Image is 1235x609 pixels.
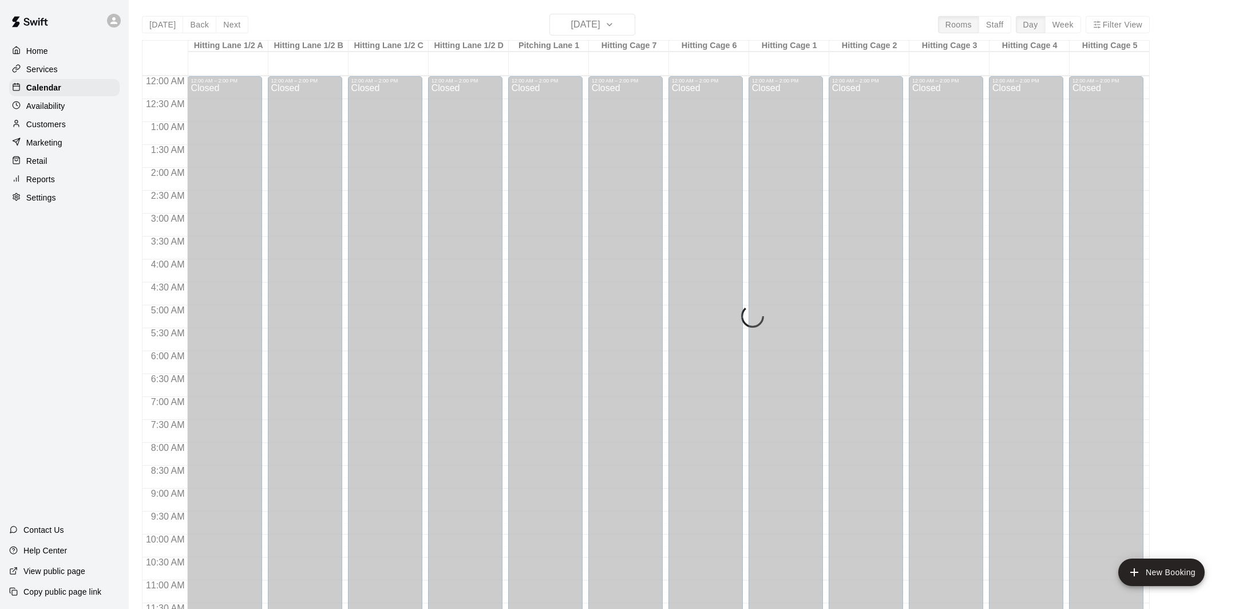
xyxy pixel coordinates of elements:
p: Customers [26,119,66,130]
div: Hitting Cage 4 [989,41,1070,52]
a: Availability [9,97,120,115]
a: Reports [9,171,120,188]
div: 12:00 AM – 2:00 PM [672,78,739,84]
a: Calendar [9,79,120,96]
div: 12:00 AM – 2:00 PM [191,78,258,84]
div: 12:00 AM – 2:00 PM [912,78,980,84]
div: Hitting Lane 1/2 A [188,41,268,52]
a: Customers [9,116,120,133]
span: 7:30 AM [148,420,188,430]
div: 12:00 AM – 2:00 PM [432,78,499,84]
span: 12:30 AM [143,99,188,109]
div: Hitting Lane 1/2 B [268,41,349,52]
span: 10:30 AM [143,557,188,567]
button: add [1118,559,1205,586]
span: 7:00 AM [148,397,188,407]
a: Retail [9,152,120,170]
span: 2:00 AM [148,168,188,178]
p: Services [26,64,58,75]
a: Settings [9,189,120,206]
div: Pitching Lane 1 [509,41,589,52]
div: 12:00 AM – 2:00 PM [1072,78,1140,84]
span: 5:00 AM [148,305,188,315]
span: 8:30 AM [148,466,188,476]
p: Reports [26,174,55,185]
span: 9:30 AM [148,512,188,521]
span: 6:00 AM [148,351,188,361]
p: Copy public page link [23,586,101,598]
div: Hitting Cage 1 [749,41,829,52]
a: Services [9,61,120,78]
div: 12:00 AM – 2:00 PM [351,78,419,84]
span: 9:00 AM [148,489,188,498]
div: Hitting Cage 3 [909,41,989,52]
p: Availability [26,100,65,112]
div: Hitting Lane 1/2 D [429,41,509,52]
div: Hitting Cage 7 [589,41,669,52]
p: Retail [26,155,47,167]
div: Hitting Cage 5 [1070,41,1150,52]
div: Hitting Cage 6 [669,41,749,52]
div: Hitting Cage 2 [829,41,909,52]
div: 12:00 AM – 2:00 PM [832,78,900,84]
span: 1:30 AM [148,145,188,155]
div: 12:00 AM – 2:00 PM [752,78,820,84]
div: 12:00 AM – 2:00 PM [592,78,659,84]
p: Marketing [26,137,62,148]
span: 10:00 AM [143,535,188,544]
span: 3:00 AM [148,214,188,223]
a: Home [9,42,120,60]
span: 6:30 AM [148,374,188,384]
span: 4:00 AM [148,260,188,269]
div: Hitting Lane 1/2 C [349,41,429,52]
span: 3:30 AM [148,237,188,246]
div: 12:00 AM – 2:00 PM [992,78,1060,84]
p: Help Center [23,545,67,556]
p: View public page [23,565,85,577]
p: Home [26,45,48,57]
span: 11:00 AM [143,580,188,590]
span: 2:30 AM [148,191,188,201]
span: 8:00 AM [148,443,188,453]
span: 5:30 AM [148,328,188,338]
span: 12:00 AM [143,76,188,86]
p: Settings [26,192,56,203]
span: 1:00 AM [148,122,188,132]
a: Marketing [9,134,120,151]
span: 4:30 AM [148,282,188,292]
div: 12:00 AM – 2:00 PM [512,78,579,84]
p: Calendar [26,82,61,93]
div: 12:00 AM – 2:00 PM [271,78,339,84]
p: Contact Us [23,524,64,536]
